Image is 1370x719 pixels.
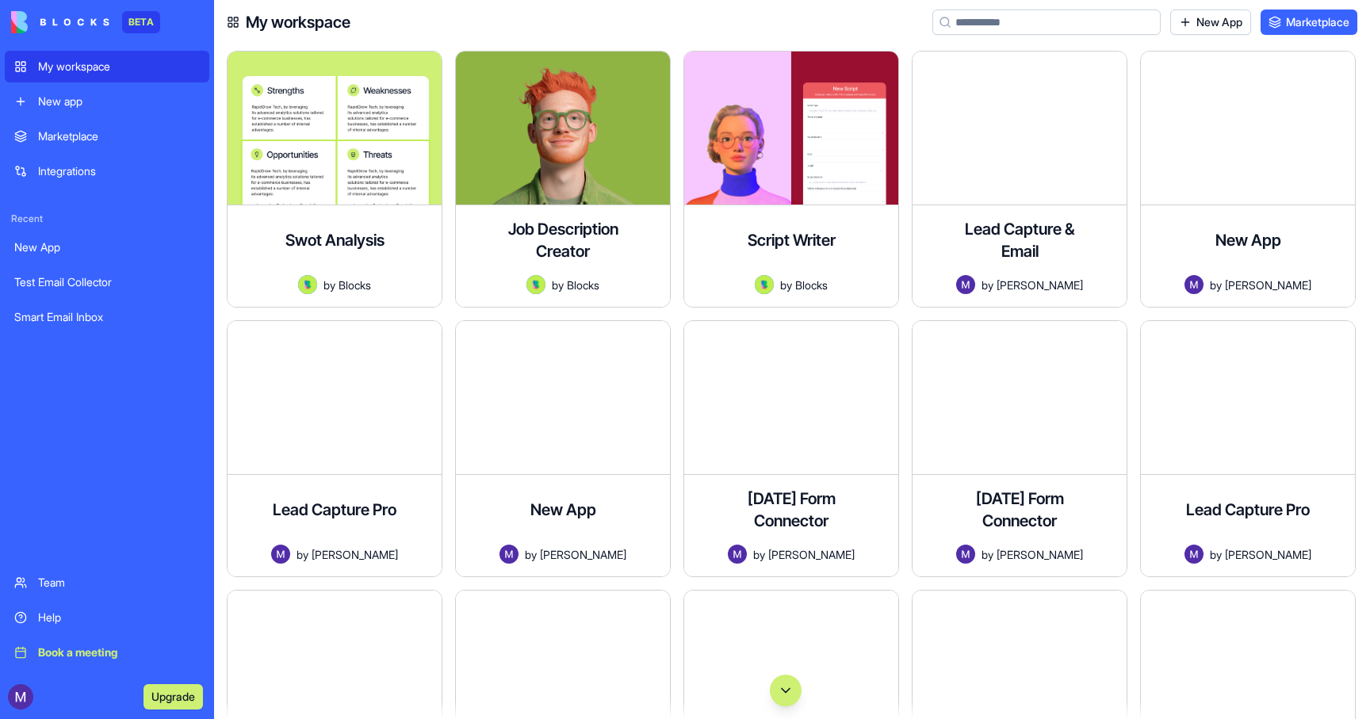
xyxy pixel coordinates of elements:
[455,51,671,308] a: Job Description CreatorAvatarbyBlocks
[1140,51,1356,308] a: New AppAvatarby[PERSON_NAME]
[312,546,398,563] span: [PERSON_NAME]
[499,545,519,564] img: Avatar
[1140,320,1356,577] a: Lead Capture ProAvatarby[PERSON_NAME]
[271,545,290,564] img: Avatar
[755,275,774,294] img: Avatar
[11,11,109,33] img: logo
[38,610,200,625] div: Help
[1184,545,1204,564] img: Avatar
[38,644,200,660] div: Book a meeting
[5,637,209,668] a: Book a meeting
[753,546,765,563] span: by
[455,320,671,577] a: New AppAvatarby[PERSON_NAME]
[273,499,396,521] h4: Lead Capture Pro
[11,11,160,33] a: BETA
[144,684,203,709] button: Upgrade
[298,275,317,294] img: Avatar
[530,499,596,521] h4: New App
[540,546,626,563] span: [PERSON_NAME]
[780,277,792,293] span: by
[956,488,1083,532] h4: [DATE] Form Connector
[748,229,836,251] h4: Script Writer
[567,277,599,293] span: Blocks
[683,51,899,308] a: Script WriterAvatarbyBlocks
[5,567,209,599] a: Team
[1184,275,1204,294] img: Avatar
[956,218,1083,262] h4: Lead Capture & Email
[297,546,308,563] span: by
[8,684,33,709] img: ACg8ocJtOslkEheqcbxbRNY-DBVyiSoWR6j0po04Vm4_vNZB470J1w=s96-c
[144,688,203,704] a: Upgrade
[997,277,1083,293] span: [PERSON_NAME]
[246,11,350,33] h4: My workspace
[5,212,209,225] span: Recent
[1186,499,1310,521] h4: Lead Capture Pro
[997,546,1083,563] span: [PERSON_NAME]
[525,546,537,563] span: by
[14,309,200,325] div: Smart Email Inbox
[5,86,209,117] a: New app
[339,277,371,293] span: Blocks
[526,275,545,294] img: Avatar
[285,229,385,251] h4: Swot Analysis
[956,545,975,564] img: Avatar
[1210,546,1222,563] span: by
[5,266,209,298] a: Test Email Collector
[1170,10,1251,35] a: New App
[323,277,335,293] span: by
[770,675,802,706] button: Scroll to bottom
[1225,546,1311,563] span: [PERSON_NAME]
[38,128,200,144] div: Marketplace
[5,301,209,333] a: Smart Email Inbox
[499,218,626,262] h4: Job Description Creator
[227,320,442,577] a: Lead Capture ProAvatarby[PERSON_NAME]
[5,120,209,152] a: Marketplace
[956,275,975,294] img: Avatar
[5,155,209,187] a: Integrations
[14,274,200,290] div: Test Email Collector
[1261,10,1357,35] a: Marketplace
[14,239,200,255] div: New App
[227,51,442,308] a: Swot AnalysisAvatarbyBlocks
[38,163,200,179] div: Integrations
[122,11,160,33] div: BETA
[38,59,200,75] div: My workspace
[912,51,1127,308] a: Lead Capture & EmailAvatarby[PERSON_NAME]
[1215,229,1281,251] h4: New App
[1225,277,1311,293] span: [PERSON_NAME]
[912,320,1127,577] a: [DATE] Form ConnectorAvatarby[PERSON_NAME]
[728,545,747,564] img: Avatar
[683,320,899,577] a: [DATE] Form ConnectorAvatarby[PERSON_NAME]
[982,277,993,293] span: by
[728,488,855,532] h4: [DATE] Form Connector
[5,51,209,82] a: My workspace
[982,546,993,563] span: by
[552,277,564,293] span: by
[38,94,200,109] div: New app
[768,546,855,563] span: [PERSON_NAME]
[5,231,209,263] a: New App
[795,277,828,293] span: Blocks
[1210,277,1222,293] span: by
[5,602,209,633] a: Help
[38,575,200,591] div: Team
